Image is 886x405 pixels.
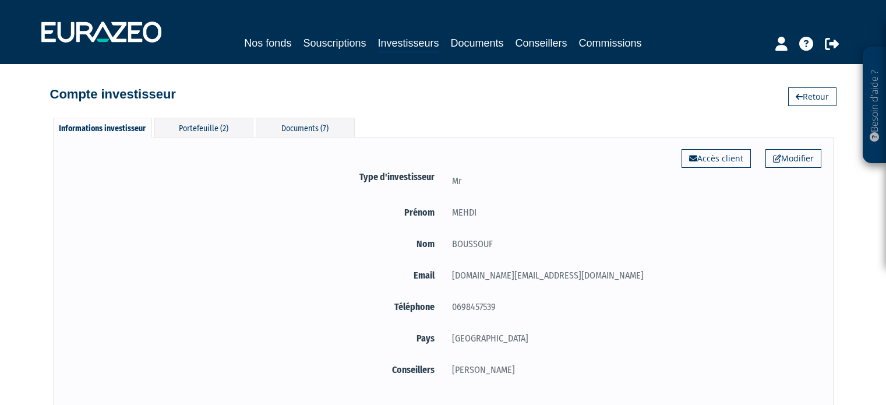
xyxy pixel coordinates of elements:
div: 0698457539 [443,300,821,314]
label: Prénom [65,205,443,220]
div: Documents (7) [256,118,355,137]
a: Investisseurs [377,35,439,53]
label: Pays [65,331,443,346]
div: BOUSSOUF [443,237,821,251]
a: Commissions [579,35,642,51]
label: Nom [65,237,443,251]
a: Souscriptions [303,35,366,51]
a: Accès client [682,149,751,168]
div: Mr [443,174,821,188]
label: Email [65,268,443,283]
div: MEHDI [443,205,821,220]
img: 1732889491-logotype_eurazeo_blanc_rvb.png [41,22,161,43]
div: Informations investisseur [53,118,152,138]
a: Modifier [765,149,821,168]
div: [GEOGRAPHIC_DATA] [443,331,821,346]
a: Conseillers [516,35,567,51]
div: [PERSON_NAME] [443,362,821,377]
a: Nos fonds [244,35,291,51]
h4: Compte investisseur [50,87,176,101]
div: [DOMAIN_NAME][EMAIL_ADDRESS][DOMAIN_NAME] [443,268,821,283]
label: Type d'investisseur [65,170,443,184]
a: Documents [451,35,504,51]
p: Besoin d'aide ? [868,53,881,158]
div: Portefeuille (2) [154,118,253,137]
label: Conseillers [65,362,443,377]
a: Retour [788,87,836,106]
label: Téléphone [65,300,443,314]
